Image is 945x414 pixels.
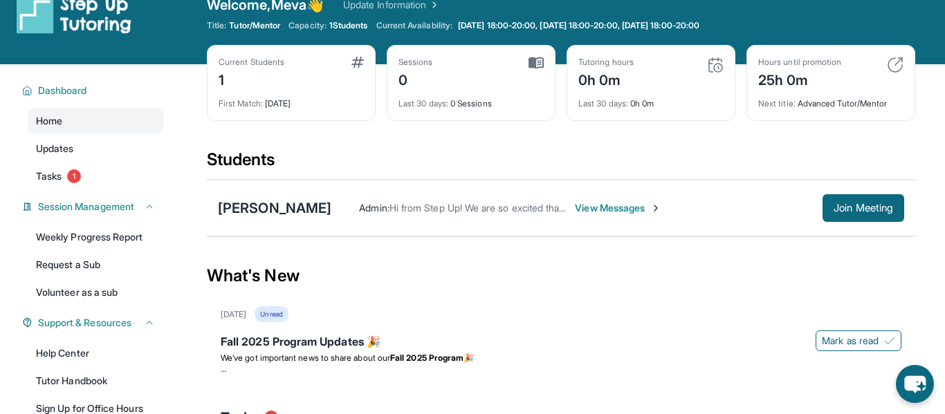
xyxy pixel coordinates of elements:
a: Tasks1 [28,164,163,189]
div: Hours until promotion [758,57,841,68]
div: 0h 0m [578,90,724,109]
span: Current Availability: [376,20,452,31]
div: 0 Sessions [398,90,544,109]
a: Updates [28,136,163,161]
span: 1 Students [329,20,368,31]
span: Last 30 days : [398,98,448,109]
a: Volunteer as a sub [28,280,163,305]
a: Tutor Handbook [28,368,163,393]
img: card [351,57,364,68]
button: chat-button [896,365,934,403]
div: 25h 0m [758,68,841,90]
img: card [707,57,724,73]
span: Capacity: [288,20,327,31]
span: 1 [67,169,81,183]
span: Dashboard [38,84,87,97]
div: Current Students [219,57,284,68]
a: Request a Sub [28,252,163,277]
img: card [887,57,903,73]
span: Admin : [359,202,389,214]
div: Sessions [398,57,433,68]
span: Next title : [758,98,796,109]
div: Advanced Tutor/Mentor [758,90,903,109]
div: Unread [255,306,288,322]
div: Students [207,149,915,179]
button: Support & Resources [33,316,155,330]
span: 🎉 [464,352,474,363]
button: Dashboard [33,84,155,97]
span: [DATE] 18:00-20:00, [DATE] 18:00-20:00, [DATE] 18:00-20:00 [458,20,699,31]
img: Mark as read [884,335,895,346]
button: Mark as read [816,330,901,351]
span: Tutor/Mentor [229,20,280,31]
span: We’ve got important news to share about our [221,352,390,363]
a: [DATE] 18:00-20:00, [DATE] 18:00-20:00, [DATE] 18:00-20:00 [455,20,702,31]
img: Chevron-Right [650,203,661,214]
button: Join Meeting [823,194,904,222]
span: Last 30 days : [578,98,628,109]
img: card [529,57,544,69]
span: Mark as read [822,334,879,348]
div: 0h 0m [578,68,634,90]
div: 0 [398,68,433,90]
span: Tasks [36,169,62,183]
span: Home [36,114,62,128]
div: [PERSON_NAME] [218,198,331,218]
div: [DATE] [219,90,364,109]
span: Session Management [38,200,134,214]
a: Help Center [28,341,163,366]
span: Join Meeting [834,204,893,212]
span: Updates [36,142,74,156]
a: Weekly Progress Report [28,225,163,250]
strong: Fall 2025 Program [390,352,464,363]
span: View Messages [575,201,661,215]
div: What's New [207,245,915,306]
a: Home [28,109,163,133]
button: Session Management [33,200,155,214]
span: Title: [207,20,226,31]
div: Fall 2025 Program Updates 🎉 [221,333,901,352]
span: First Match : [219,98,263,109]
div: 1 [219,68,284,90]
div: Tutoring hours [578,57,634,68]
span: Support & Resources [38,316,131,330]
div: [DATE] [221,309,246,320]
